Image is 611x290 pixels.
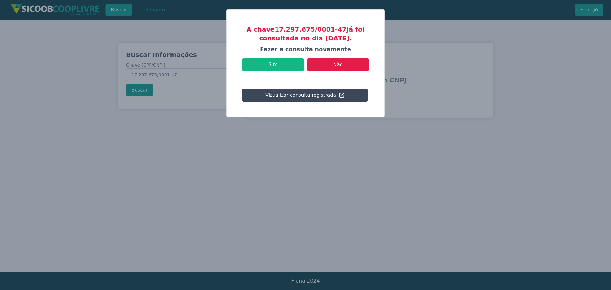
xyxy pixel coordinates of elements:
[242,58,304,71] button: Sim
[242,89,368,102] button: Vizualizar consulta registrada
[242,71,369,89] p: ou
[307,58,369,71] button: Não
[242,45,369,53] h4: Fazer a consulta novamente
[242,25,369,43] h3: A chave 17.297.675/0001-47 já foi consultada no dia [DATE].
